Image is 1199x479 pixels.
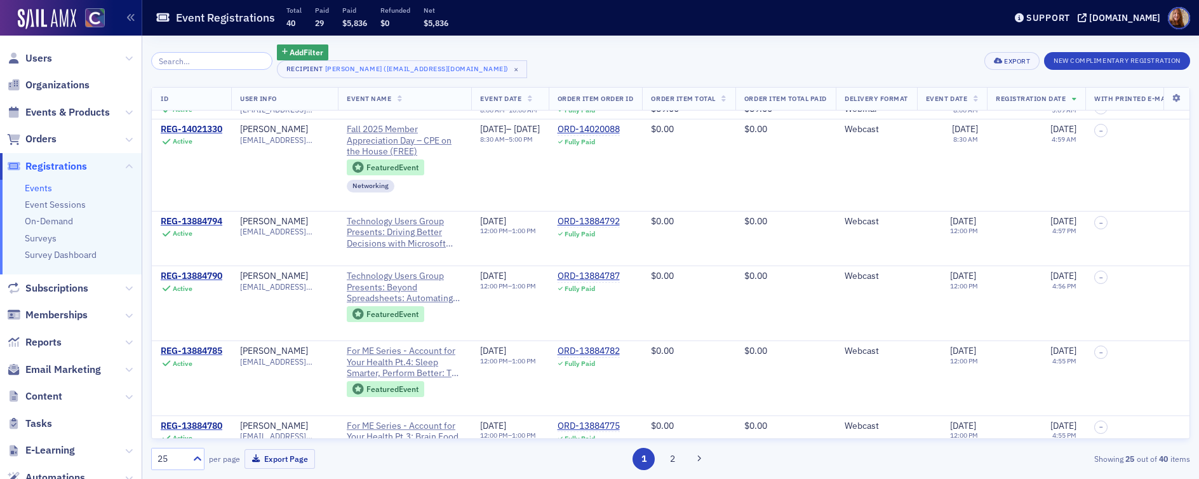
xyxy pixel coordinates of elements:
button: 1 [633,448,655,470]
a: Email Marketing [7,363,101,377]
strong: 40 [1157,453,1170,464]
span: $0.00 [651,270,674,281]
a: Orders [7,132,57,146]
span: Email Marketing [25,363,101,377]
div: Featured Event [366,386,419,393]
a: [PERSON_NAME] [240,124,308,135]
span: [DATE] [480,215,506,227]
time: 1:00 PM [512,431,536,440]
span: Order Item Order ID [558,94,634,103]
a: Events & Products [7,105,110,119]
span: $0.00 [651,215,674,227]
a: Survey Dashboard [25,249,97,260]
a: [PERSON_NAME] [240,271,308,282]
span: – [1099,104,1103,112]
strong: 25 [1123,453,1137,464]
span: Users [25,51,52,65]
a: [PERSON_NAME] [240,216,308,227]
span: $0.00 [744,420,767,431]
span: ID [161,94,168,103]
div: [PERSON_NAME] [240,421,308,432]
div: ORD-13884787 [558,271,620,282]
span: [DATE] [1050,215,1076,227]
a: Reports [7,335,62,349]
div: Fully Paid [565,435,595,443]
span: Registration Date [996,94,1066,103]
div: ORD-13884782 [558,346,620,357]
div: Featured Event [366,311,419,318]
a: REG-13884785 [161,346,222,357]
span: [EMAIL_ADDRESS][DOMAIN_NAME] [240,135,329,145]
div: Support [1026,12,1070,24]
div: Showing out of items [853,453,1190,464]
div: Active [173,360,192,368]
div: REG-14021330 [161,124,222,135]
span: – [1099,274,1103,281]
div: – [480,282,536,290]
div: Recipient [286,65,323,73]
a: Event Sessions [25,199,86,210]
time: 4:57 PM [1052,226,1076,235]
span: [DATE] [480,420,506,431]
span: – [1099,127,1103,135]
span: [DATE] [1050,123,1076,135]
a: REG-13884790 [161,271,222,282]
time: 12:00 PM [480,281,508,290]
div: Fully Paid [565,360,595,368]
a: Subscriptions [7,281,88,295]
div: – [480,431,536,440]
span: E-Learning [25,443,75,457]
span: $0.00 [744,345,767,356]
time: 1:00 PM [512,226,536,235]
a: REG-13884794 [161,216,222,227]
time: 4:55 PM [1052,356,1076,365]
div: Fully Paid [565,138,595,146]
div: REG-13884780 [161,421,222,432]
time: 4:59 AM [1052,135,1076,144]
span: [DATE] [952,123,978,135]
span: Technology Users Group Presents: Beyond Spreadsheets: Automating Data Flow for More Efficient Acc... [347,271,462,304]
time: 12:00 PM [950,226,978,235]
button: Recipient[PERSON_NAME] ([EMAIL_ADDRESS][DOMAIN_NAME])× [277,60,527,78]
span: 29 [315,18,324,28]
a: Registrations [7,159,87,173]
span: Event Date [926,94,967,103]
span: [DATE] [950,420,976,431]
a: ORD-13884792 [558,216,620,227]
span: With Printed E-Materials [1094,94,1193,103]
a: ORD-13884775 [558,421,620,432]
span: Technology Users Group Presents: Driving Better Decisions with Microsoft Fabric & Power BI: Elimi... [347,216,462,250]
span: Profile [1168,7,1190,29]
a: Fall 2025 Member Appreciation Day – CPE on the House (FREE) [347,124,462,158]
span: $0 [380,18,389,28]
div: [DOMAIN_NAME] [1089,12,1160,24]
span: – [1099,349,1103,356]
div: Webcast [845,271,908,282]
span: $0.00 [651,345,674,356]
span: [EMAIL_ADDRESS][DOMAIN_NAME] [240,282,329,292]
a: Events [25,182,52,194]
a: On-Demand [25,215,73,227]
button: Export Page [244,449,315,469]
div: Featured Event [347,159,424,175]
span: [DATE] [950,270,976,281]
div: – [480,227,536,235]
p: Paid [342,6,367,15]
span: [EMAIL_ADDRESS][DOMAIN_NAME] [240,357,329,367]
span: [DATE] [480,123,506,135]
div: Active [173,137,192,145]
div: [PERSON_NAME] ([EMAIL_ADDRESS][DOMAIN_NAME]) [325,62,509,75]
a: For ME Series - Account for Your Health Pt.4: Sleep Smarter, Perform Better: The CPA’s Competitiv... [347,346,462,379]
time: 4:56 PM [1052,281,1076,290]
span: $0.00 [744,123,767,135]
span: $0.00 [651,420,674,431]
time: 12:00 PM [480,356,508,365]
a: Tasks [7,417,52,431]
a: New Complimentary Registration [1044,54,1190,65]
span: Content [25,389,62,403]
div: Fully Paid [565,230,595,238]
